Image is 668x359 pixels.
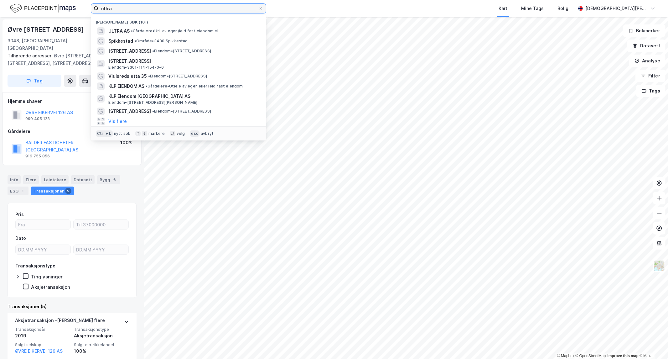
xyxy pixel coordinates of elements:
input: Til 37000000 [74,220,128,229]
span: • [152,49,154,53]
span: [STREET_ADDRESS] [108,47,151,55]
span: Transaksjonstype [74,327,129,332]
div: Kontrollprogram for chat [637,329,668,359]
div: 6 [111,177,118,183]
span: Tilhørende adresser: [8,53,54,58]
div: Transaksjoner [31,187,74,195]
span: Transaksjonsår [15,327,70,332]
button: Vis flere [108,118,127,125]
div: 2019 [15,332,70,340]
div: Datasett [71,175,95,184]
span: Solgt matrikkelandel [74,342,129,347]
div: [DEMOGRAPHIC_DATA][PERSON_NAME] [585,5,648,12]
div: 1 [20,188,26,194]
button: Tags [636,85,665,97]
div: 990 405 123 [25,116,50,121]
input: DD.MM.YYYY [74,245,128,254]
img: Z [653,260,665,272]
div: velg [177,131,185,136]
a: OpenStreetMap [576,354,606,358]
span: Eiendom • 3301-114-154-0-0 [108,65,164,70]
button: Datasett [627,40,665,52]
div: Transaksjoner (5) [8,303,137,310]
div: Dato [15,235,26,242]
span: • [152,109,154,114]
div: nytt søk [114,131,131,136]
span: Eiendom • [STREET_ADDRESS][PERSON_NAME] [108,100,197,105]
span: • [131,29,133,33]
span: Eiendom • [STREET_ADDRESS] [152,49,211,54]
span: [STREET_ADDRESS] [108,57,259,65]
div: avbryt [201,131,214,136]
div: 916 755 856 [25,154,50,159]
div: Gårdeiere [8,128,136,135]
iframe: Chat Widget [637,329,668,359]
div: Info [8,175,21,184]
span: KLP Eiendom [GEOGRAPHIC_DATA] AS [108,92,259,100]
div: Øvre [STREET_ADDRESS], Øvre [STREET_ADDRESS], [STREET_ADDRESS] [8,52,132,67]
button: Analyse [629,55,665,67]
span: Eiendom • [STREET_ADDRESS] [152,109,211,114]
div: Bygg [97,175,120,184]
div: Kart [499,5,507,12]
div: Aksjetransaksjon - [PERSON_NAME] flere [15,317,105,327]
span: Solgt selskap [15,342,70,347]
span: Gårdeiere • Utl. av egen/leid fast eiendom el. [131,29,219,34]
div: Mine Tags [521,5,544,12]
div: 100% [120,139,132,146]
span: KLP EIENDOM AS [108,82,144,90]
div: Leietakere [41,175,69,184]
div: Ctrl + k [96,130,113,137]
button: Tag [8,75,61,87]
div: markere [148,131,165,136]
span: [STREET_ADDRESS] [108,108,151,115]
a: Improve this map [608,354,639,358]
a: ØVRE EIKERVEI 126 AS [15,348,63,354]
div: Hjemmelshaver [8,98,136,105]
span: Gårdeiere • Utleie av egen eller leid fast eiendom [146,84,243,89]
span: Eiendom • [STREET_ADDRESS] [148,74,207,79]
input: Søk på adresse, matrikkel, gårdeiere, leietakere eller personer [99,4,258,13]
div: esc [190,130,199,137]
span: • [148,74,150,78]
div: [PERSON_NAME] søk (101) [91,15,266,26]
span: • [146,84,148,88]
div: ESG [8,187,28,195]
div: Eiere [23,175,39,184]
div: 5 [65,188,71,194]
div: Bolig [557,5,568,12]
div: Transaksjonstype [15,262,55,270]
div: 3048, [GEOGRAPHIC_DATA], [GEOGRAPHIC_DATA] [8,37,104,52]
div: Tinglysninger [31,274,63,280]
button: Filter [635,70,665,82]
div: Pris [15,211,24,218]
div: Aksjetransaksjon [74,332,129,340]
span: Område • 3430 Spikkestad [134,39,188,44]
span: Spikkestad [108,37,133,45]
span: ULTRA AS [108,27,130,35]
img: logo.f888ab2527a4732fd821a326f86c7f29.svg [10,3,76,14]
span: Viulsrødsletta 35 [108,72,147,80]
span: • [134,39,136,43]
input: DD.MM.YYYY [16,245,70,254]
div: 100% [74,347,129,355]
button: Bokmerker [623,24,665,37]
a: Mapbox [557,354,574,358]
div: Øvre [STREET_ADDRESS] [8,24,85,34]
div: Aksjetransaksjon [31,284,70,290]
input: Fra [16,220,70,229]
